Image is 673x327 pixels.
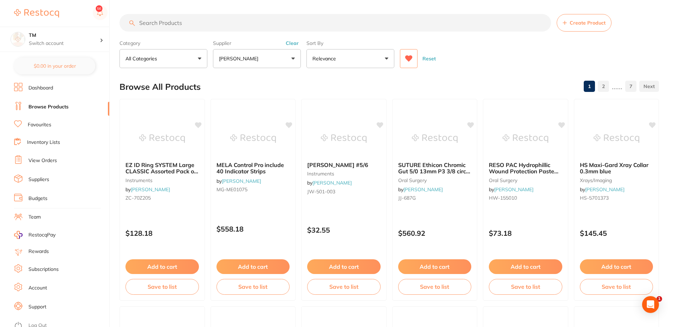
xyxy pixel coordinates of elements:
[656,296,662,302] span: 1
[398,162,472,175] b: SUTURE Ethicon Chromic Gut 5/0 13mm P3 3/8 circ rev cut x 12
[398,195,416,201] span: JJ-687G
[125,195,151,201] span: ZC-70Z205
[216,162,290,175] b: MELA Control Pro include 40 Indicator Strips
[28,214,41,221] a: Team
[125,161,198,181] span: EZ ID Ring SYSTEM Large CLASSIC Assorted Pack of 200
[489,195,517,201] span: HW-155010
[580,195,609,201] span: HS-5701373
[584,79,595,93] a: 1
[28,248,49,255] a: Rewards
[27,139,60,146] a: Inventory Lists
[125,259,199,274] button: Add to cart
[594,121,639,156] img: HS Maxi-Gard Xray Collar 0.3mm blue
[125,55,160,62] p: All Categories
[28,232,56,239] span: RestocqPay
[216,279,290,294] button: Save to list
[213,40,301,46] label: Supplier
[489,229,562,237] p: $73.18
[29,32,100,39] h4: TM
[125,162,199,175] b: EZ ID Ring SYSTEM Large CLASSIC Assorted Pack of 200
[420,49,438,68] button: Reset
[306,49,394,68] button: Relevance
[580,162,653,175] b: HS Maxi-Gard Xray Collar 0.3mm blue
[307,188,335,195] span: JW-501-003
[119,49,207,68] button: All Categories
[29,40,100,47] p: Switch account
[125,229,199,237] p: $128.18
[230,121,276,156] img: MELA Control Pro include 40 Indicator Strips
[307,180,352,186] span: by
[398,186,443,193] span: by
[489,259,562,274] button: Add to cart
[580,259,653,274] button: Add to cart
[489,178,562,183] small: oral surgery
[580,161,648,175] span: HS Maxi-Gard Xray Collar 0.3mm blue
[307,161,368,168] span: [PERSON_NAME] #5/6
[570,20,606,26] span: Create Product
[11,32,25,46] img: TM
[398,161,470,181] span: SUTURE Ethicon Chromic Gut 5/0 13mm P3 3/8 circ rev cut x 12
[403,186,443,193] a: [PERSON_NAME]
[125,279,199,294] button: Save to list
[14,9,59,18] img: Restocq Logo
[216,178,261,184] span: by
[125,186,170,193] span: by
[28,121,51,128] a: Favourites
[489,186,533,193] span: by
[213,49,301,68] button: [PERSON_NAME]
[307,226,381,234] p: $32.55
[557,14,611,32] button: Create Product
[28,285,47,292] a: Account
[131,186,170,193] a: [PERSON_NAME]
[216,225,290,233] p: $558.18
[119,40,207,46] label: Category
[625,79,636,93] a: 7
[14,5,59,21] a: Restocq Logo
[580,279,653,294] button: Save to list
[216,186,247,193] span: MG-ME01075
[398,178,472,183] small: oral surgery
[14,231,22,239] img: RestocqPay
[598,79,609,93] a: 2
[28,104,69,111] a: Browse Products
[503,121,548,156] img: RESO PAC Hydrophillic Wound Protection Paste 25g Tube
[398,259,472,274] button: Add to cart
[489,279,562,294] button: Save to list
[312,55,339,62] p: Relevance
[585,186,625,193] a: [PERSON_NAME]
[312,180,352,186] a: [PERSON_NAME]
[412,121,458,156] img: SUTURE Ethicon Chromic Gut 5/0 13mm P3 3/8 circ rev cut x 12
[321,121,367,156] img: CURETTE Gracey #5/6
[28,303,46,311] a: Support
[489,162,562,175] b: RESO PAC Hydrophillic Wound Protection Paste 25g Tube
[306,40,394,46] label: Sort By
[28,157,57,164] a: View Orders
[125,178,199,183] small: instruments
[307,171,381,176] small: instruments
[398,229,472,237] p: $560.92
[139,121,185,156] img: EZ ID Ring SYSTEM Large CLASSIC Assorted Pack of 200
[119,14,551,32] input: Search Products
[642,296,659,313] div: Open Intercom Messenger
[489,161,558,181] span: RESO PAC Hydrophillic Wound Protection Paste 25g Tube
[307,279,381,294] button: Save to list
[307,259,381,274] button: Add to cart
[14,58,95,74] button: $0.00 in your order
[28,266,59,273] a: Subscriptions
[28,85,53,92] a: Dashboard
[28,195,47,202] a: Budgets
[119,82,201,92] h2: Browse All Products
[612,82,622,91] p: ......
[398,279,472,294] button: Save to list
[28,176,49,183] a: Suppliers
[216,161,284,175] span: MELA Control Pro include 40 Indicator Strips
[580,229,653,237] p: $145.45
[580,186,625,193] span: by
[14,231,56,239] a: RestocqPay
[222,178,261,184] a: [PERSON_NAME]
[494,186,533,193] a: [PERSON_NAME]
[219,55,261,62] p: [PERSON_NAME]
[284,40,301,46] button: Clear
[580,178,653,183] small: xrays/imaging
[307,162,381,168] b: CURETTE Gracey #5/6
